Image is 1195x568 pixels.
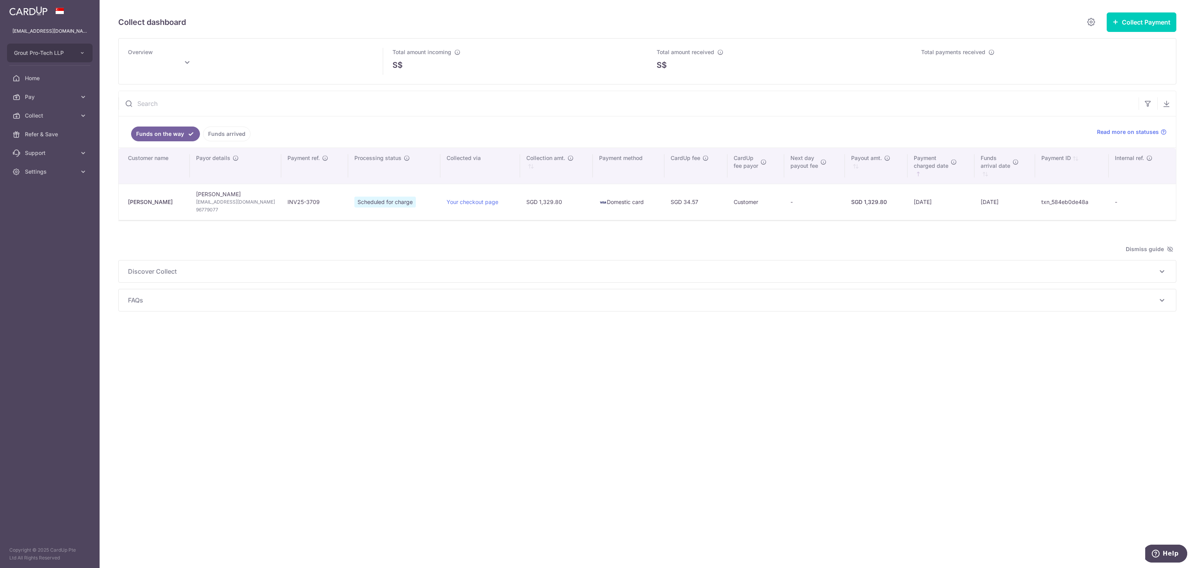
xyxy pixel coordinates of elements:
span: Pay [25,93,76,101]
th: Payor details [190,148,281,184]
th: Payment ref. [281,148,348,184]
span: CardUp fee [671,154,700,162]
span: Collect [25,112,76,120]
span: Home [25,74,76,82]
span: Funds arrival date [981,154,1010,170]
img: visa-sm-192604c4577d2d35970c8ed26b86981c2741ebd56154ab54ad91a526f0f24972.png [599,199,607,206]
td: - [784,184,845,220]
td: Domestic card [593,184,664,220]
span: S$ [392,59,403,71]
span: Help [18,5,33,12]
th: Paymentcharged date : activate to sort column ascending [908,148,974,184]
a: Your checkout page [447,199,498,205]
span: CardUp fee payor [734,154,758,170]
a: Funds on the way [131,127,200,141]
p: Discover Collect [128,267,1167,276]
div: SGD 1,329.80 [851,198,901,206]
span: Grout Pro-Tech LLP [14,49,72,57]
p: [EMAIL_ADDRESS][DOMAIN_NAME] [12,27,87,35]
span: Payment ref. [287,154,320,162]
span: Next day payout fee [790,154,818,170]
td: - [1109,184,1176,220]
td: SGD 34.57 [664,184,727,220]
button: Collect Payment [1107,12,1176,32]
span: Payment charged date [914,154,948,170]
input: Search [119,91,1139,116]
th: Internal ref. [1109,148,1176,184]
th: CardUp fee [664,148,727,184]
td: [DATE] [974,184,1035,220]
span: Total payments received [921,49,985,55]
span: Overview [128,49,153,55]
a: Read more on statuses [1097,128,1167,136]
th: Collected via [440,148,520,184]
img: CardUp [9,6,47,16]
div: [PERSON_NAME] [128,198,184,206]
th: Payment ID: activate to sort column ascending [1035,148,1109,184]
p: FAQs [128,295,1167,305]
span: 96779077 [196,206,275,214]
span: Discover Collect [128,267,1157,276]
td: INV25-3709 [281,184,348,220]
span: Collection amt. [526,154,565,162]
th: Next daypayout fee [784,148,845,184]
h5: Collect dashboard [118,16,186,28]
span: Total amount received [657,49,714,55]
td: txn_584eb0de48a [1035,184,1109,220]
span: Payout amt. [851,154,882,162]
span: Dismiss guide [1126,244,1173,254]
button: Grout Pro-Tech LLP [7,44,93,62]
span: Processing status [354,154,401,162]
iframe: Opens a widget where you can find more information [1145,545,1187,564]
td: [DATE] [908,184,974,220]
span: Refer & Save [25,130,76,138]
span: Internal ref. [1115,154,1144,162]
span: Read more on statuses [1097,128,1159,136]
span: FAQs [128,295,1157,305]
th: Payment method [593,148,664,184]
span: Payor details [196,154,230,162]
span: Settings [25,168,76,176]
a: Funds arrived [203,127,251,141]
th: Payout amt. : activate to sort column ascending [845,148,908,184]
span: Total amount incoming [392,49,451,55]
span: [EMAIL_ADDRESS][DOMAIN_NAME] [196,198,275,206]
th: Fundsarrival date : activate to sort column ascending [974,148,1035,184]
td: [PERSON_NAME] [190,184,281,220]
th: CardUpfee payor [727,148,784,184]
span: Support [25,149,76,157]
span: S$ [657,59,667,71]
span: Scheduled for charge [354,197,416,208]
th: Collection amt. : activate to sort column ascending [520,148,593,184]
td: Customer [727,184,784,220]
th: Processing status [348,148,440,184]
th: Customer name [119,148,190,184]
td: SGD 1,329.80 [520,184,593,220]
